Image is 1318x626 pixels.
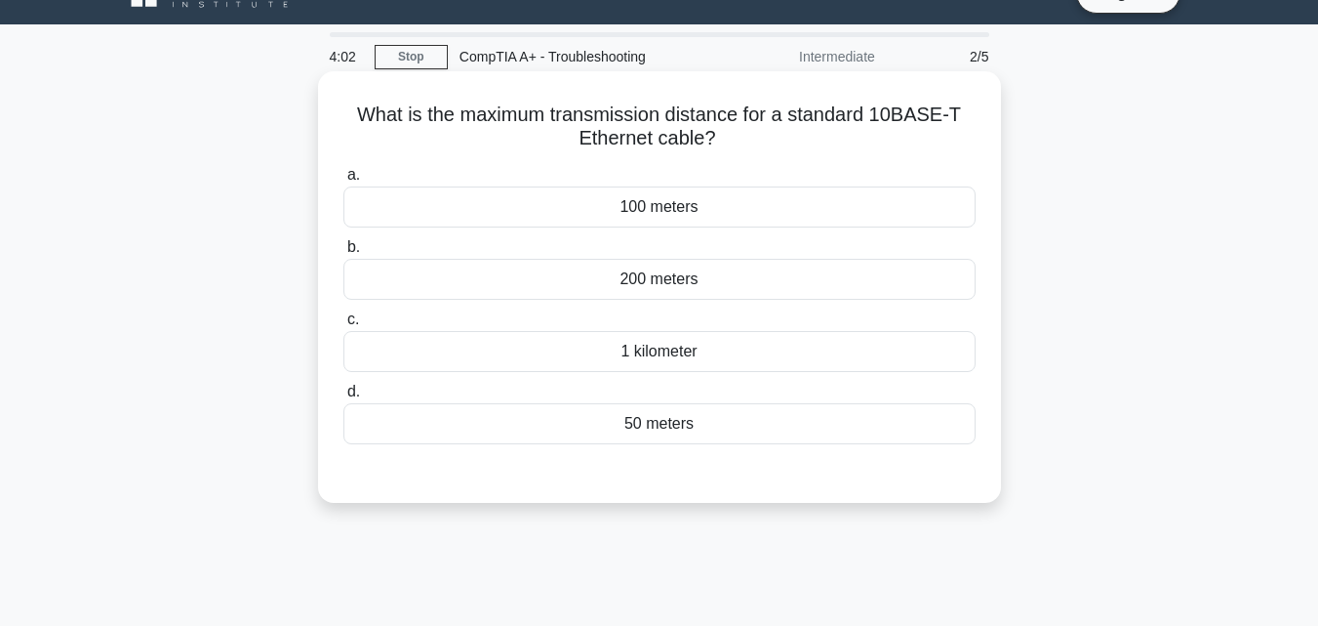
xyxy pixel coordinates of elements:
h5: What is the maximum transmission distance for a standard 10BASE-T Ethernet cable? [341,103,978,151]
div: 2/5 [887,37,1001,76]
a: Stop [375,45,448,69]
div: 100 meters [343,187,976,228]
span: b. [347,238,360,255]
span: c. [347,311,359,327]
div: Intermediate [716,37,887,76]
span: a. [347,166,360,183]
div: CompTIA A+ - Troubleshooting [448,37,716,76]
div: 4:02 [318,37,375,76]
div: 1 kilometer [343,331,976,372]
div: 50 meters [343,403,976,444]
div: 200 meters [343,259,976,300]
span: d. [347,383,360,399]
